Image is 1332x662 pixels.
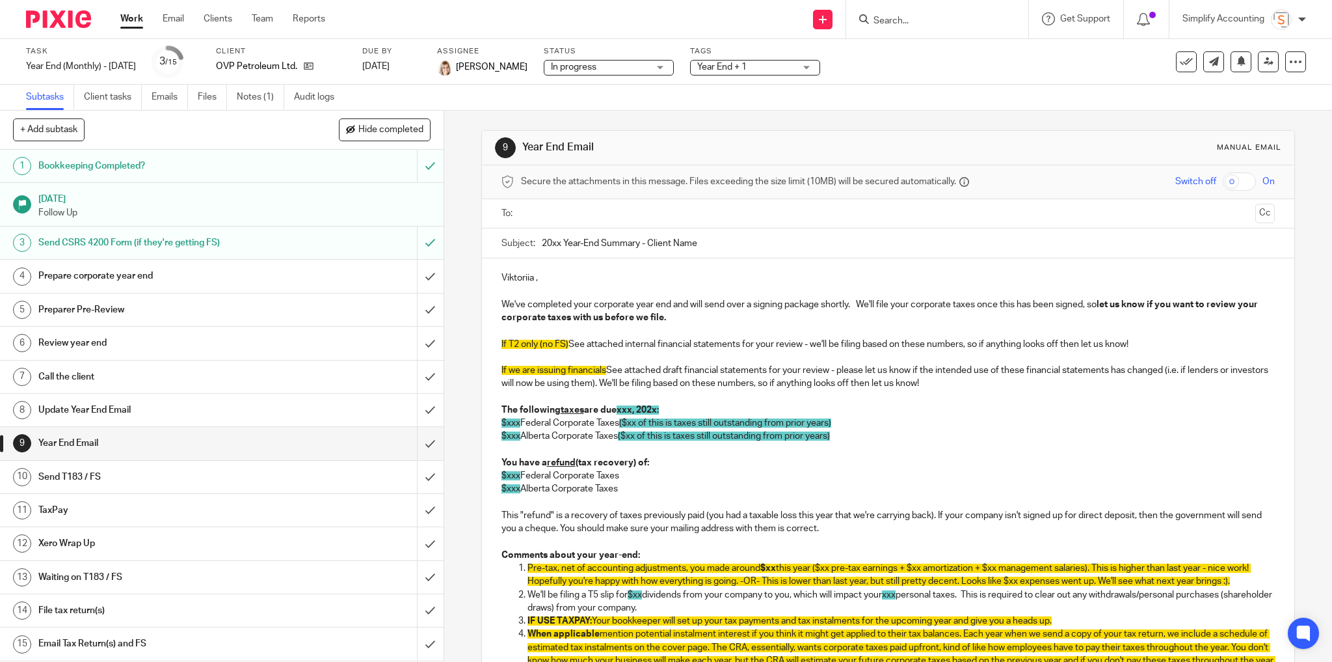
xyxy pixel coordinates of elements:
span: ($xx of this is taxes still outstanding from prior years) [618,432,830,441]
div: 15 [13,635,31,654]
h1: Xero Wrap Up [38,534,282,553]
label: Tags [690,46,820,57]
div: 9 [13,434,31,452]
h1: Year End Email [38,434,282,453]
h1: Year End Email [522,141,916,154]
div: 4 [13,268,31,286]
span: $xx [760,564,776,573]
img: Screenshot%202023-11-29%20141159.png [1271,9,1292,30]
div: 8 [13,401,31,419]
a: Files [198,85,227,110]
a: Reports [293,12,325,25]
span: $xxx [501,484,520,493]
a: Team [252,12,273,25]
span: [DATE] [362,62,390,71]
a: Clients [204,12,232,25]
h1: [DATE] [38,189,431,206]
div: 10 [13,468,31,486]
a: Notes (1) [237,85,284,110]
p: OVP Petroleum Ltd. [216,60,297,73]
span: Get Support [1060,14,1110,23]
label: Client [216,46,346,57]
span: $xxx [501,419,520,428]
u: taxes [561,406,584,415]
label: Assignee [437,46,527,57]
h1: Email Tax Return(s) and FS [38,634,282,654]
input: Search [872,16,989,27]
strong: The following are due [501,406,659,415]
p: Follow Up [38,206,431,219]
span: Secure the attachments in this message. Files exceeding the size limit (10MB) will be secured aut... [521,175,956,188]
div: 9 [495,137,516,158]
h1: Send CSRS 4200 Form (if they're getting FS) [38,233,282,253]
label: Due by [362,46,421,57]
p: Federal Corporate Taxes [501,469,1275,482]
h1: TaxPay [38,501,282,520]
strong: You have a (tax recovery) of: [501,458,649,467]
h1: Review year end [38,333,282,353]
a: Client tasks [84,85,142,110]
div: 13 [13,568,31,586]
span: When applicable [527,629,600,639]
div: Year End (Monthly) - [DATE] [26,60,136,73]
div: 7 [13,368,31,386]
a: Email [163,12,184,25]
span: Year End + 1 [697,62,747,72]
div: 3 [159,54,177,69]
div: 14 [13,601,31,620]
h1: Waiting on T183 / FS [38,568,282,587]
label: Task [26,46,136,57]
small: /15 [165,59,177,66]
div: 3 [13,234,31,252]
span: $xxx [501,471,520,480]
a: Audit logs [294,85,344,110]
div: 12 [13,534,31,553]
label: Subject: [501,237,535,250]
a: Subtasks [26,85,74,110]
div: Year End (Monthly) - July 2025 [26,60,136,73]
a: Emails [152,85,188,110]
label: Status [544,46,674,57]
p: Viktoriia , [501,271,1275,284]
h1: Preparer Pre-Review [38,300,282,320]
span: ($xx of this is taxes still outstanding from prior years) [619,419,831,428]
div: 6 [13,334,31,352]
span: If T2 only (no FS) [501,340,568,349]
span: $xx [628,590,642,600]
span: xxx, 202x: [617,406,659,415]
span: If we are issuing financials [501,366,606,375]
h1: Call the client [38,367,282,387]
span: this year ($xx pre-tax earnings + $xx amortization + $xx management salaries). This is higher tha... [527,564,1251,586]
u: refund [547,458,576,467]
p: Alberta Corporate Taxes [501,430,1275,443]
p: Alberta Corporate Taxes [501,482,1275,495]
img: Pixie [26,10,91,28]
p: Simplify Accounting [1182,12,1264,25]
div: 1 [13,157,31,175]
div: 5 [13,301,31,319]
span: xxx [882,590,896,600]
p: See attached internal financial statements for your review - we'll be filing based on these numbe... [501,324,1275,351]
span: Switch off [1175,175,1216,188]
h1: Send T183 / FS [38,467,282,487]
button: Cc [1255,204,1275,223]
span: [PERSON_NAME] [456,61,527,74]
span: In progress [551,62,596,72]
button: + Add subtask [13,118,85,141]
p: See attached draft financial statements for your review - please let us know if the intended use ... [501,364,1275,391]
p: We've completed your corporate year end and will send over a signing package shortly. We'll file ... [501,298,1275,325]
img: Tayler%20Headshot%20Compressed%20Resized%202.jpg [437,60,453,76]
h1: Update Year End Email [38,400,282,420]
span: IF USE TAXPAY: [527,616,592,626]
strong: Comments about your year-end: [501,551,640,560]
span: On [1262,175,1275,188]
span: $xxx [501,432,520,441]
label: To: [501,207,516,220]
span: Your bookkeeper will set up your tax payments and tax instalments for the upcoming year and give ... [592,616,1052,626]
p: This "refund" is a recovery of taxes previously paid (you had a taxable loss this year that we're... [501,509,1275,536]
span: Pre-tax, net of accounting adjustments, you made around [527,564,760,573]
div: Manual email [1217,143,1281,153]
p: We'll be filing a T5 slip for dividends from your company to you, which will impact your personal... [527,588,1275,615]
h1: Bookkeeping Completed? [38,156,282,176]
h1: File tax return(s) [38,601,282,620]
